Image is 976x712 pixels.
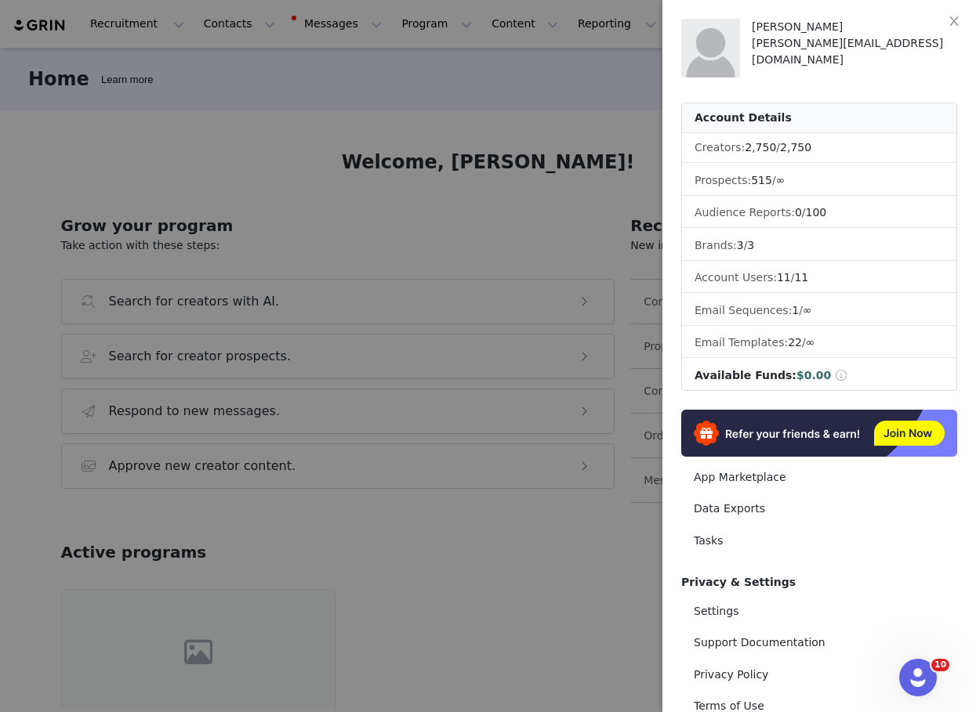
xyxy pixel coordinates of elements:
[803,304,812,316] span: ∞
[752,35,957,68] div: [PERSON_NAME][EMAIL_ADDRESS][DOMAIN_NAME]
[681,628,957,657] a: Support Documentation
[737,239,744,251] span: 3
[948,15,960,27] i: icon: close
[682,231,956,261] li: Brands:
[794,271,808,284] span: 11
[788,336,815,349] span: /
[681,660,957,689] a: Privacy Policy
[737,239,755,251] span: /
[681,463,957,492] a: App Marketplace
[681,576,796,588] span: Privacy & Settings
[682,166,956,196] li: Prospects:
[777,271,808,284] span: /
[682,328,956,358] li: Email Templates:
[792,304,811,316] span: /
[747,239,754,251] span: 3
[806,206,827,219] span: 100
[681,597,957,626] a: Settings
[681,19,740,78] img: placeholder-profile.jpg
[682,296,956,326] li: Email Sequences:
[899,659,937,696] iframe: Intercom live chat
[751,174,772,186] span: 515
[682,103,956,133] div: Account Details
[745,141,811,154] span: /
[751,174,785,186] span: /
[682,263,956,293] li: Account Users:
[776,174,786,186] span: ∞
[792,304,799,316] span: 1
[796,369,831,381] span: $0.00
[788,336,802,349] span: 22
[931,659,949,671] span: 10
[795,206,802,219] span: 0
[745,141,776,154] span: 2,750
[752,19,957,35] div: [PERSON_NAME]
[681,494,957,523] a: Data Exports
[682,198,956,228] li: Audience Reports: /
[780,141,811,154] span: 2,750
[777,271,791,284] span: 11
[681,410,957,457] img: Refer & Earn
[682,133,956,163] li: Creators:
[681,526,957,555] a: Tasks
[806,336,815,349] span: ∞
[695,369,796,381] span: Available Funds:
